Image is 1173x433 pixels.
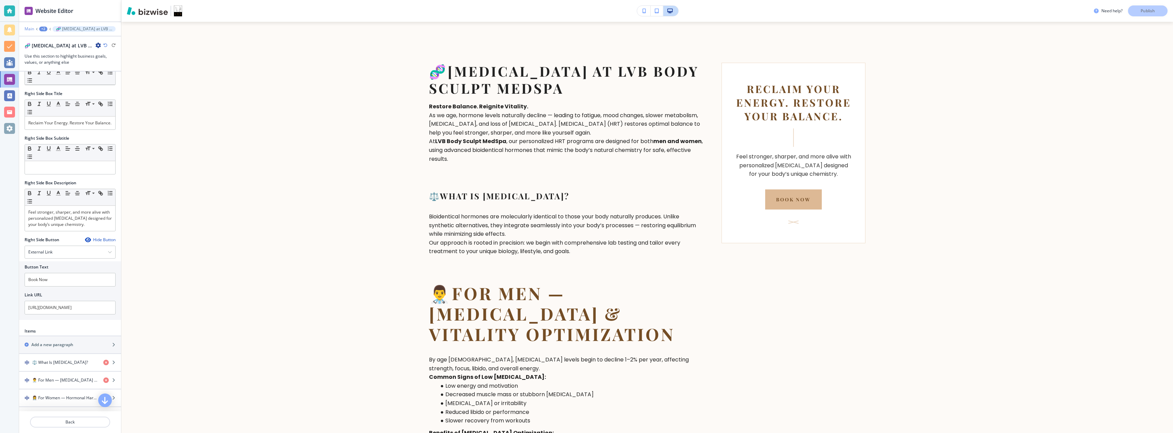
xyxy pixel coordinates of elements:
[736,152,851,179] p: Feel stronger, sharper, and more alive with personalized [MEDICAL_DATA] designed for your body’s ...
[429,355,705,373] p: By age [DEMOGRAPHIC_DATA], [MEDICAL_DATA] levels begin to decline 1–2% per year, affecting streng...
[440,190,569,201] strong: What Is [MEDICAL_DATA]?
[25,91,62,97] h2: Right Side Box Title
[25,328,36,334] h2: Items
[25,360,29,365] img: Drag
[32,395,98,401] h4: 👩‍⚕️ For Women — Hormonal Harmony & Longevity
[25,42,93,49] h2: 🧬 [MEDICAL_DATA] at LVB Body Sculpt MedSpa
[437,382,705,390] li: Low energy and motivation
[25,53,116,65] h3: Use this section to highlight business goals, values, or anything else
[25,237,59,243] h2: Right Side Button
[429,190,569,201] p: ⚖️
[28,120,112,126] p: Reclaim Your Energy. Restore Your Balance.
[30,417,110,428] button: Back
[25,301,116,314] input: Ex. www.google.com
[437,390,705,399] li: Decreased muscle mass or stubborn [MEDICAL_DATA]
[429,63,705,97] p: 🧬
[1101,8,1123,14] h3: Need help?
[31,419,109,425] p: Back
[25,27,34,31] button: Main
[429,373,546,381] strong: Common Signs of Low [MEDICAL_DATA]:
[19,389,121,407] button: Drag👩‍⚕️ For Women — Hormonal Harmony & Longevity
[429,283,705,344] p: 👨‍⚕️
[437,408,705,417] li: Reduced libido or performance
[19,407,121,425] button: Drag💫 How HRT Works at LVB Body Sculpt
[85,237,116,243] button: Hide Button
[39,27,47,31] button: +2
[429,62,703,97] strong: [MEDICAL_DATA] at LVB Body Sculpt MedSpa
[25,135,69,141] h2: Right Side Box Subtitle
[174,5,182,16] img: Your Logo
[19,372,121,389] button: Drag👨‍⚕️ For Men — [MEDICAL_DATA] & Vitality Optimization
[429,238,705,256] p: Our approach is rooted in precision: we begin with comprehensive lab testing and tailor every tre...
[32,377,98,383] h4: 👨‍⚕️ For Men — [MEDICAL_DATA] & Vitality Optimization
[435,137,506,145] strong: LVB Body Sculpt MedSpa
[437,399,705,408] li: [MEDICAL_DATA] or irritability
[736,82,851,123] p: Reclaim Your Energy. Restore Your Balance.
[25,264,48,270] h2: Button Text
[25,7,33,15] img: editor icon
[25,396,29,400] img: Drag
[127,7,168,15] img: Bizwise Logo
[56,27,112,31] p: 🧬 [MEDICAL_DATA] at LVB Body Sculpt MedSpa
[765,189,821,210] a: Book Now
[429,212,705,238] p: Bioidentical hormones are molecularly identical to those your body naturally produces. Unlike syn...
[19,354,121,372] button: Drag⚖️ What Is [MEDICAL_DATA]?
[653,137,702,145] strong: men and women
[35,7,73,15] h2: Website Editor
[28,249,53,255] h4: External Link
[28,209,112,228] p: Feel stronger, sharper, and more alive with personalized [MEDICAL_DATA] designed for your body’s ...
[429,111,705,137] p: As we age, hormone levels naturally decline — leading to fatigue, mood changes, slower metabolism...
[429,137,705,163] p: At , our personalized HRT programs are designed for both , using advanced bioidentical hormones t...
[25,378,29,383] img: Drag
[19,336,121,353] button: Add a new paragraph
[53,26,116,32] button: 🧬 [MEDICAL_DATA] at LVB Body Sculpt MedSpa
[31,342,73,348] h2: Add a new paragraph
[32,359,88,366] h4: ⚖️ What Is [MEDICAL_DATA]?
[437,416,705,425] li: Slower recovery from workouts
[25,180,76,186] h2: Right Side Box Description
[429,282,675,345] strong: For Men — [MEDICAL_DATA] & Vitality Optimization
[25,292,42,298] h2: Link URL
[429,103,528,110] strong: Restore Balance. Reignite Vitality.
